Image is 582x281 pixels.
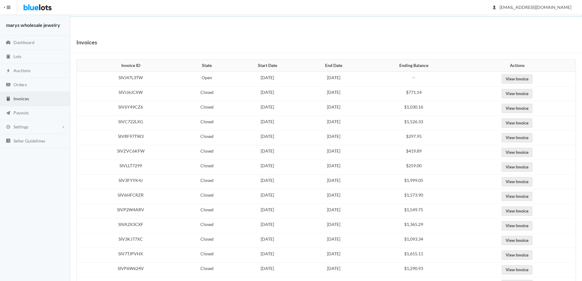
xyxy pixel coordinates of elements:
[13,82,27,87] span: Orders
[302,204,365,219] td: [DATE]
[502,89,533,98] a: View Invoice
[463,60,576,72] th: Actions
[77,72,181,87] td: SIVJ47L3TW
[365,219,463,233] td: $1,365.29
[502,236,533,245] a: View Invoice
[302,101,365,116] td: [DATE]
[181,116,233,131] td: Closed
[181,131,233,145] td: Closed
[302,160,365,175] td: [DATE]
[365,87,463,101] td: $771.14
[13,96,29,101] span: Invoices
[302,60,365,72] th: End Date
[181,204,233,219] td: Closed
[5,40,11,46] ion-icon: speedometer
[365,175,463,189] td: $1,999.05
[181,145,233,160] td: Closed
[77,263,181,277] td: SIVP6W624V
[502,148,533,157] a: View Invoice
[181,160,233,175] td: Closed
[181,219,233,233] td: Closed
[502,118,533,128] a: View Invoice
[233,116,302,131] td: [DATE]
[77,219,181,233] td: SIVA2X3CXF
[502,250,533,260] a: View Invoice
[77,145,181,160] td: SIVZVC6KFW
[233,189,302,204] td: [DATE]
[13,110,29,115] span: Payouts
[502,265,533,275] a: View Invoice
[502,74,533,84] a: View Invoice
[5,54,11,60] ion-icon: clipboard
[502,162,533,172] a: View Invoice
[233,175,302,189] td: [DATE]
[233,263,302,277] td: [DATE]
[233,145,302,160] td: [DATE]
[233,233,302,248] td: [DATE]
[77,160,181,175] td: SIVLLT7299
[233,219,302,233] td: [DATE]
[302,87,365,101] td: [DATE]
[181,233,233,248] td: Closed
[233,87,302,101] td: [DATE]
[302,131,365,145] td: [DATE]
[77,60,181,72] th: Invoice ID
[77,233,181,248] td: SIV3KJ77XC
[77,101,181,116] td: SIV6Y49CZ6
[233,72,302,87] td: [DATE]
[365,248,463,263] td: $1,655.11
[233,204,302,219] td: [DATE]
[13,40,35,45] span: Dashboard
[77,131,181,145] td: SIVRF97TW3
[302,248,365,263] td: [DATE]
[13,124,28,129] span: Settings
[233,101,302,116] td: [DATE]
[77,87,181,101] td: SIVJJ6JCXW
[365,60,463,72] th: Ending Balance
[76,38,97,47] h1: Invoices
[5,96,11,102] ion-icon: calculator
[13,138,45,143] span: Seller Guidelines
[302,263,365,277] td: [DATE]
[502,206,533,216] a: View Invoice
[77,204,181,219] td: SIVP2W4ARV
[302,175,365,189] td: [DATE]
[13,68,31,73] span: Auctions
[365,131,463,145] td: $297.95
[365,145,463,160] td: $419.89
[5,138,11,144] ion-icon: list box
[302,116,365,131] td: [DATE]
[5,110,11,116] ion-icon: paper plane
[181,72,233,87] td: Open
[365,263,463,277] td: $1,290.93
[6,22,60,28] strong: marys wholesale jewelry
[493,5,571,10] span: [EMAIL_ADDRESS][DOMAIN_NAME]
[181,101,233,116] td: Closed
[502,221,533,231] a: View Invoice
[491,5,497,11] ion-icon: person
[365,116,463,131] td: $1,526.33
[233,160,302,175] td: [DATE]
[13,54,21,59] span: Lots
[181,60,233,72] th: State
[181,87,233,101] td: Closed
[77,189,181,204] td: SIV6HFCRZR
[77,175,181,189] td: SIV3FYYK4J
[365,189,463,204] td: $1,573.90
[365,72,463,87] td: --
[77,248,181,263] td: SIV7TJPVHX
[233,60,302,72] th: Start Date
[302,72,365,87] td: [DATE]
[181,189,233,204] td: Closed
[365,204,463,219] td: $1,549.75
[181,175,233,189] td: Closed
[5,82,11,88] ion-icon: cash
[233,131,302,145] td: [DATE]
[365,160,463,175] td: $259.00
[181,248,233,263] td: Closed
[233,248,302,263] td: [DATE]
[181,263,233,277] td: Closed
[502,192,533,201] a: View Invoice
[302,145,365,160] td: [DATE]
[502,104,533,113] a: View Invoice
